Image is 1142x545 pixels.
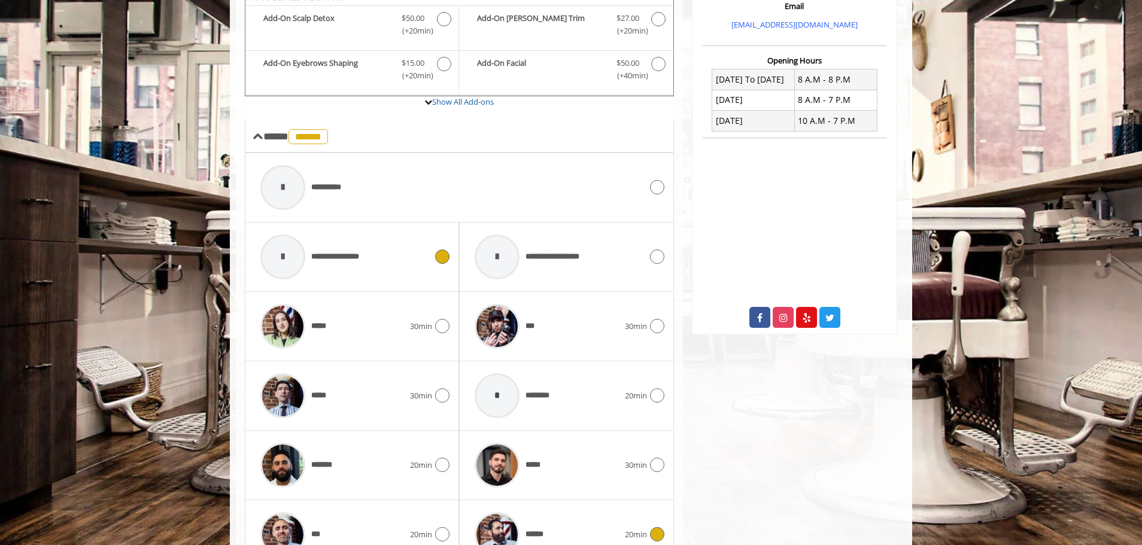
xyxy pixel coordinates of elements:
[251,12,452,40] label: Add-On Scalp Detox
[625,320,647,333] span: 30min
[263,12,390,37] b: Add-On Scalp Detox
[610,69,645,82] span: (+40min )
[410,528,432,541] span: 20min
[712,111,795,131] td: [DATE]
[410,389,432,402] span: 30min
[610,25,645,37] span: (+20min )
[625,459,647,471] span: 30min
[402,12,424,25] span: $50.00
[263,57,390,82] b: Add-On Eyebrows Shaping
[410,459,432,471] span: 20min
[794,69,877,90] td: 8 A.M - 8 P.M
[712,69,795,90] td: [DATE] To [DATE]
[731,19,858,30] a: [EMAIL_ADDRESS][DOMAIN_NAME]
[396,25,431,37] span: (+20min )
[712,90,795,110] td: [DATE]
[396,69,431,82] span: (+20min )
[706,2,883,10] h3: Email
[625,389,647,402] span: 20min
[402,57,424,69] span: $15.00
[794,111,877,131] td: 10 A.M - 7 P.M
[432,96,494,107] a: Show All Add-ons
[794,90,877,110] td: 8 A.M - 7 P.M
[616,12,639,25] span: $27.00
[251,57,452,85] label: Add-On Eyebrows Shaping
[625,528,647,541] span: 20min
[465,12,667,40] label: Add-On Beard Trim
[477,57,604,82] b: Add-On Facial
[703,56,886,65] h3: Opening Hours
[616,57,639,69] span: $50.00
[410,320,432,333] span: 30min
[477,12,604,37] b: Add-On [PERSON_NAME] Trim
[465,57,667,85] label: Add-On Facial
